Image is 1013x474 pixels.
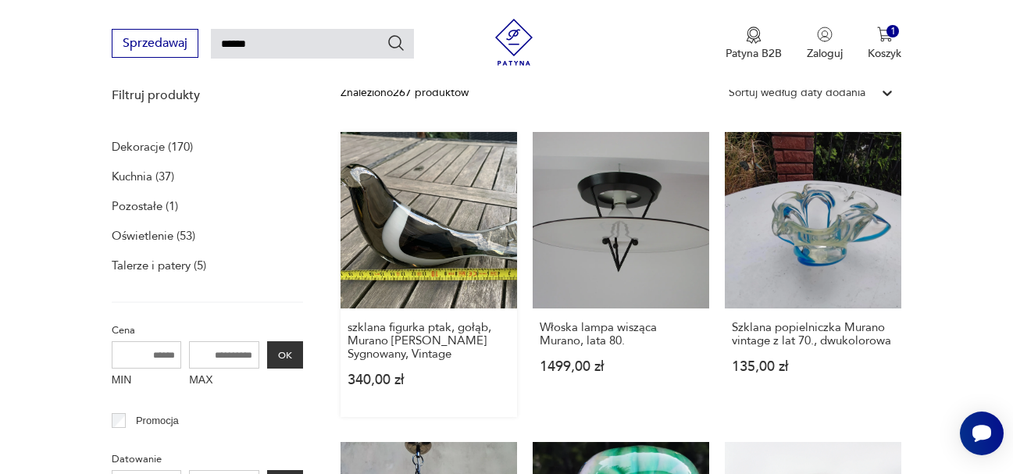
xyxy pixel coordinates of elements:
[877,27,893,42] img: Ikona koszyka
[267,341,303,369] button: OK
[341,84,469,102] div: Znaleziono 267 produktów
[112,369,182,394] label: MIN
[746,27,762,44] img: Ikona medalu
[726,46,782,61] p: Patyna B2B
[348,373,510,387] p: 340,00 zł
[540,360,702,373] p: 1499,00 zł
[348,321,510,361] h3: szklana figurka ptak, gołąb, Murano [PERSON_NAME] Sygnowany, Vintage
[341,132,517,417] a: szklana figurka ptak, gołąb, Murano Livio Seguso Sygnowany, Vintageszklana figurka ptak, gołąb, M...
[726,27,782,61] a: Ikona medaluPatyna B2B
[725,132,901,417] a: Szklana popielniczka Murano vintage z lat 70., dwukolorowaSzklana popielniczka Murano vintage z l...
[533,132,709,417] a: Włoska lampa wisząca Murano, lata 80.Włoska lampa wisząca Murano, lata 80.1499,00 zł
[112,39,198,50] a: Sprzedawaj
[112,255,206,276] a: Talerze i patery (5)
[807,27,843,61] button: Zaloguj
[387,34,405,52] button: Szukaj
[112,195,178,217] a: Pozostałe (1)
[960,412,1004,455] iframe: Smartsupp widget button
[732,360,894,373] p: 135,00 zł
[868,46,901,61] p: Koszyk
[112,225,195,247] a: Oświetlenie (53)
[112,322,303,339] p: Cena
[136,412,179,429] p: Promocja
[817,27,833,42] img: Ikonka użytkownika
[112,87,303,104] p: Filtruj produkty
[112,451,303,468] p: Datowanie
[868,27,901,61] button: 1Koszyk
[112,166,174,187] a: Kuchnia (37)
[189,369,259,394] label: MAX
[726,27,782,61] button: Patyna B2B
[490,19,537,66] img: Patyna - sklep z meblami i dekoracjami vintage
[112,136,193,158] a: Dekoracje (170)
[729,84,865,102] div: Sortuj według daty dodania
[886,25,900,38] div: 1
[807,46,843,61] p: Zaloguj
[540,321,702,347] h3: Włoska lampa wisząca Murano, lata 80.
[112,29,198,58] button: Sprzedawaj
[732,321,894,347] h3: Szklana popielniczka Murano vintage z lat 70., dwukolorowa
